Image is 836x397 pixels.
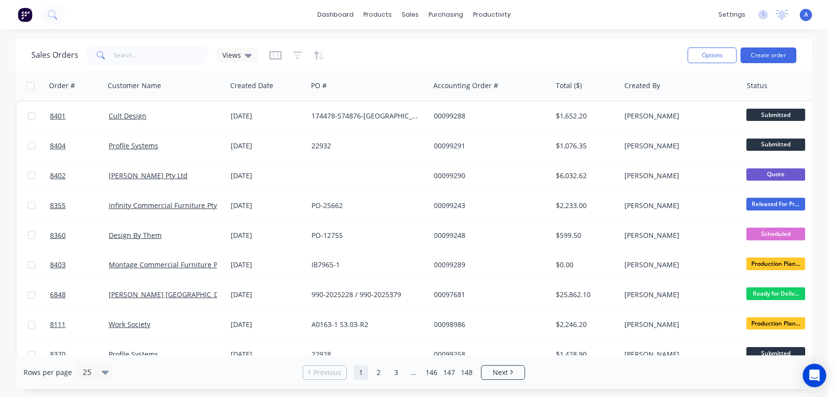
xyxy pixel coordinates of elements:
div: [PERSON_NAME] [624,171,733,181]
div: $0.00 [556,260,613,270]
div: [DATE] [231,171,304,181]
div: Created Date [230,81,273,91]
div: 22928 [311,350,420,359]
a: Page 148 [459,365,474,380]
div: $6,032.62 [556,171,613,181]
div: [PERSON_NAME] [624,231,733,240]
span: Scheduled [746,228,805,240]
span: Previous [313,368,341,377]
div: PO-25662 [311,201,420,210]
div: [DATE] [231,201,304,210]
div: $1,076.35 [556,141,613,151]
a: 6848 [50,280,109,309]
a: Cult Design [109,111,146,120]
span: Production Plan... [746,317,805,329]
span: 8403 [50,260,66,270]
div: [DATE] [231,231,304,240]
div: Created By [624,81,660,91]
span: 8360 [50,231,66,240]
a: [PERSON_NAME] Pty Ltd [109,171,188,180]
div: 174478-574876-[GEOGRAPHIC_DATA] [311,111,420,121]
div: 00099289 [434,260,543,270]
a: Page 3 [389,365,404,380]
span: Production Plan... [746,257,805,270]
div: [PERSON_NAME] [624,320,733,329]
img: Factory [18,7,32,22]
div: [DATE] [231,260,304,270]
div: [PERSON_NAME] [624,350,733,359]
div: [PERSON_NAME] [624,141,733,151]
a: Page 146 [424,365,439,380]
div: [DATE] [231,290,304,300]
div: $2,246.20 [556,320,613,329]
a: Page 1 is your current page [354,365,368,380]
div: [DATE] [231,320,304,329]
span: Rows per page [24,368,72,377]
ul: Pagination [299,365,529,380]
div: 00099288 [434,111,543,121]
div: sales [397,7,424,22]
a: 8401 [50,101,109,131]
a: 8111 [50,310,109,339]
div: 22932 [311,141,420,151]
div: [PERSON_NAME] [624,260,733,270]
div: IB7965-1 [311,260,420,270]
a: Profile Systems [109,350,158,359]
a: Infinity Commercial Furniture Pty Ltd [109,201,229,210]
a: 8403 [50,250,109,280]
div: settings [714,7,750,22]
span: 8370 [50,350,66,359]
a: 8355 [50,191,109,220]
a: Page 2 [371,365,386,380]
a: 8370 [50,340,109,369]
div: $599.50 [556,231,613,240]
div: [DATE] [231,111,304,121]
div: Open Intercom Messenger [803,364,826,387]
span: 8401 [50,111,66,121]
div: 00099243 [434,201,543,210]
button: Options [688,47,737,63]
div: PO # [311,81,327,91]
a: 8402 [50,161,109,190]
span: 8402 [50,171,66,181]
span: 6848 [50,290,66,300]
div: 00097681 [434,290,543,300]
button: Create order [740,47,796,63]
div: 00099248 [434,231,543,240]
div: [DATE] [231,350,304,359]
a: Montage Commercial Furniture Pty Ltd [109,260,236,269]
div: PO-12755 [311,231,420,240]
div: productivity [468,7,516,22]
span: Submitted [746,139,805,151]
div: Accounting Order # [433,81,498,91]
a: Design By Them [109,231,162,240]
div: $25,862.10 [556,290,613,300]
a: Profile Systems [109,141,158,150]
span: 8355 [50,201,66,210]
input: Search... [114,46,209,65]
a: 8404 [50,131,109,161]
div: [DATE] [231,141,304,151]
span: Released For Pr... [746,198,805,210]
div: $2,233.00 [556,201,613,210]
div: $1,428.90 [556,350,613,359]
span: 8111 [50,320,66,329]
a: [PERSON_NAME] [GEOGRAPHIC_DATA] [109,290,233,299]
span: Ready for Deliv... [746,287,805,300]
div: Order # [49,81,75,91]
div: 00099290 [434,171,543,181]
div: Customer Name [108,81,161,91]
div: 00099291 [434,141,543,151]
div: [PERSON_NAME] [624,201,733,210]
div: [PERSON_NAME] [624,290,733,300]
span: Quote [746,168,805,181]
div: 990-2025228 / 990-2025379 [311,290,420,300]
span: A [804,10,808,19]
div: 00098986 [434,320,543,329]
a: dashboard [312,7,358,22]
div: Total ($) [556,81,582,91]
div: $1,652.20 [556,111,613,121]
span: Submitted [746,347,805,359]
div: products [358,7,397,22]
div: A0163-1 S3.03-R2 [311,320,420,329]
